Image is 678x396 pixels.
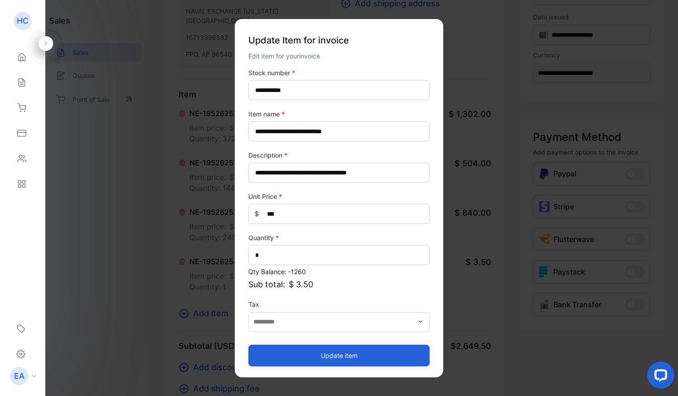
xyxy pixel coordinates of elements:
span: $ [255,209,259,218]
p: Qty Balance: -1260 [248,267,430,276]
p: Update Item for invoice [248,30,430,51]
label: Unit Price [248,192,430,201]
label: Description [248,150,430,160]
span: Edit item for your invoice [248,52,320,60]
span: $ 3.50 [289,278,313,290]
iframe: LiveChat chat widget [640,358,678,396]
label: Tax [248,299,430,309]
button: Update item [248,344,430,366]
label: Item name [248,109,430,119]
label: Quantity [248,233,430,242]
p: HC [17,15,29,27]
label: Stock number [248,68,430,77]
p: EA [14,370,24,382]
p: Sub total: [248,278,430,290]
